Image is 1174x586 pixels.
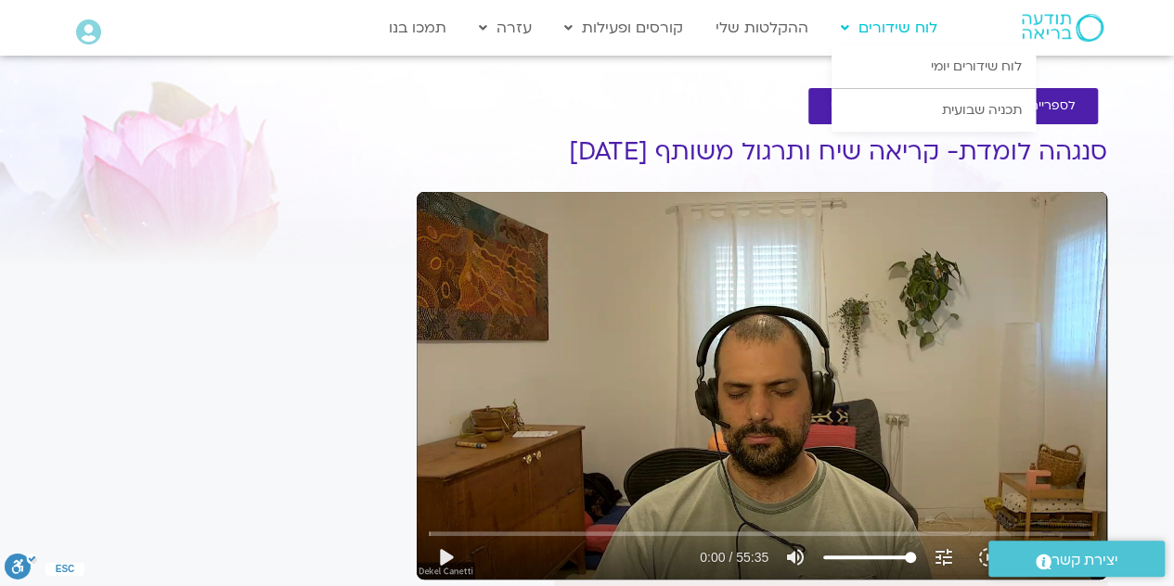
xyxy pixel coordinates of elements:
a: יצירת קשר [988,541,1165,577]
a: תכניה שבועית [832,89,1036,132]
a: ההקלטות שלי [706,10,818,45]
a: קורסים ופעילות [555,10,692,45]
a: לוח שידורים [832,10,947,45]
span: יצירת קשר [1051,548,1118,573]
img: תודעה בריאה [1022,14,1103,42]
a: תמכו בנו [380,10,456,45]
span: להקלטות שלי [831,99,906,113]
a: להקלטות שלי [808,88,928,124]
a: עזרה [470,10,541,45]
h1: סנגהה לומדת- קריאה שיח ותרגול משותף [DATE] [417,138,1107,166]
a: לוח שידורים יומי [832,45,1036,88]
